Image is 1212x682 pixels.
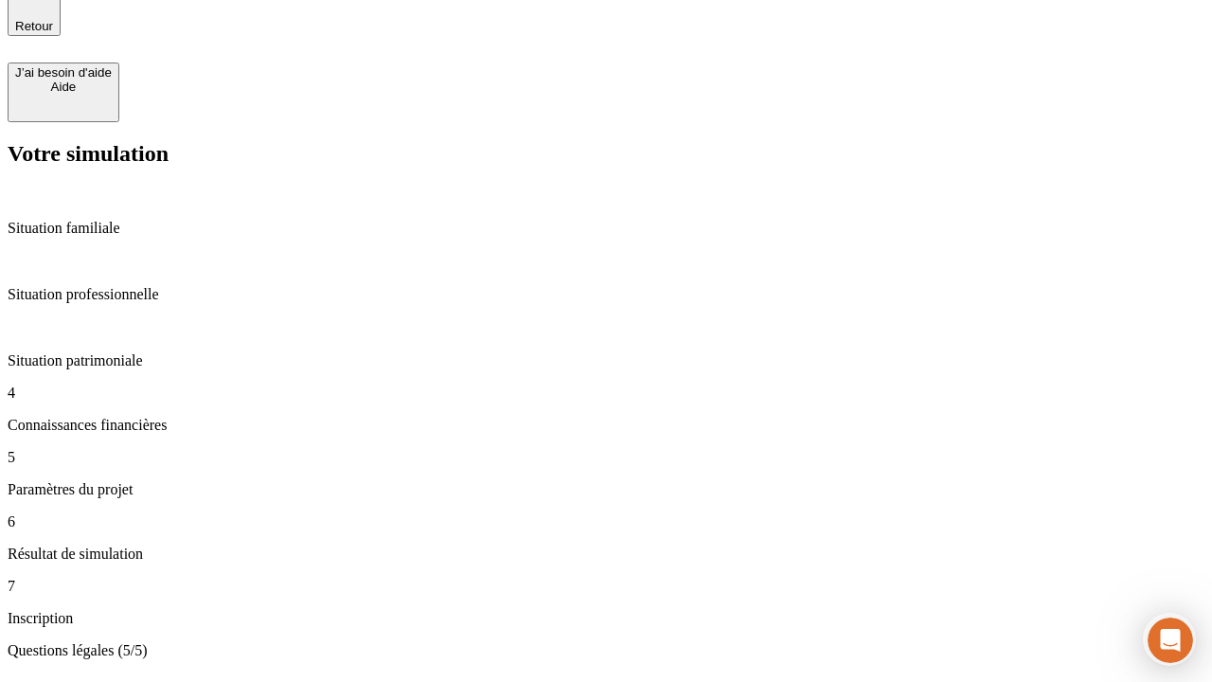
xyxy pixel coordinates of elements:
[8,352,1204,369] p: Situation patrimoniale
[8,385,1204,402] p: 4
[15,65,112,80] div: J’ai besoin d'aide
[8,286,1204,303] p: Situation professionnelle
[8,220,1204,237] p: Situation familiale
[8,513,1204,530] p: 6
[15,19,53,33] span: Retour
[1148,618,1193,663] iframe: Intercom live chat
[15,80,112,94] div: Aide
[8,417,1204,434] p: Connaissances financières
[8,642,1204,659] p: Questions légales (5/5)
[8,141,1204,167] h2: Votre simulation
[8,546,1204,563] p: Résultat de simulation
[8,481,1204,498] p: Paramètres du projet
[8,610,1204,627] p: Inscription
[1143,613,1196,666] iframe: Intercom live chat discovery launcher
[8,449,1204,466] p: 5
[8,578,1204,595] p: 7
[8,63,119,122] button: J’ai besoin d'aideAide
